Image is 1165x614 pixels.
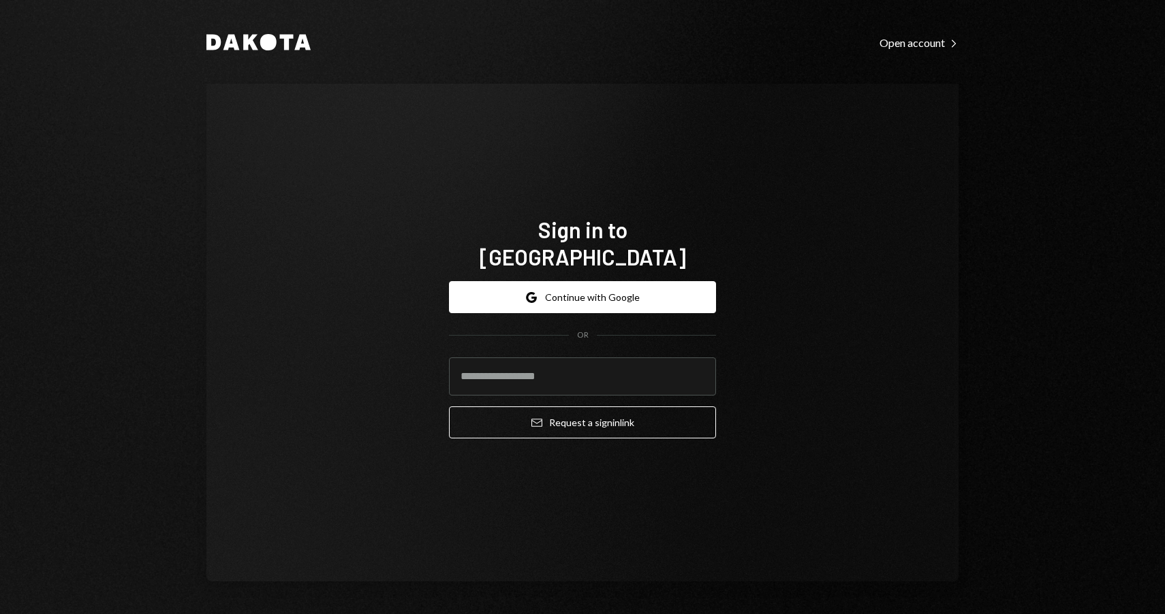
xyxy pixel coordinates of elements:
div: OR [577,329,589,341]
a: Open account [880,35,959,50]
button: Continue with Google [449,281,716,313]
div: Open account [880,36,959,50]
button: Request a signinlink [449,406,716,438]
h1: Sign in to [GEOGRAPHIC_DATA] [449,216,716,270]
